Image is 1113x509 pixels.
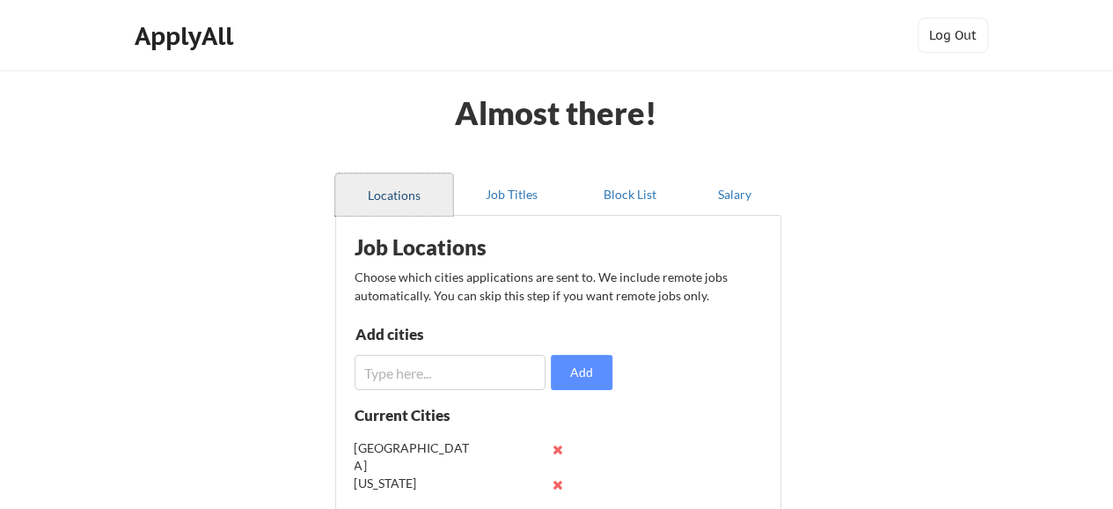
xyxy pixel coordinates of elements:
[571,173,689,216] button: Block List
[355,237,577,258] div: Job Locations
[355,355,546,390] input: Type here...
[355,408,489,423] div: Current Cities
[453,173,571,216] button: Job Titles
[689,173,781,216] button: Salary
[335,173,453,216] button: Locations
[918,18,988,53] button: Log Out
[355,475,470,492] div: [US_STATE]
[355,268,760,305] div: Choose which cities applications are sent to. We include remote jobs automatically. You can skip ...
[355,439,470,474] div: [GEOGRAPHIC_DATA]
[551,355,612,390] button: Add
[355,327,538,342] div: Add cities
[433,97,678,129] div: Almost there!
[135,21,238,51] div: ApplyAll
